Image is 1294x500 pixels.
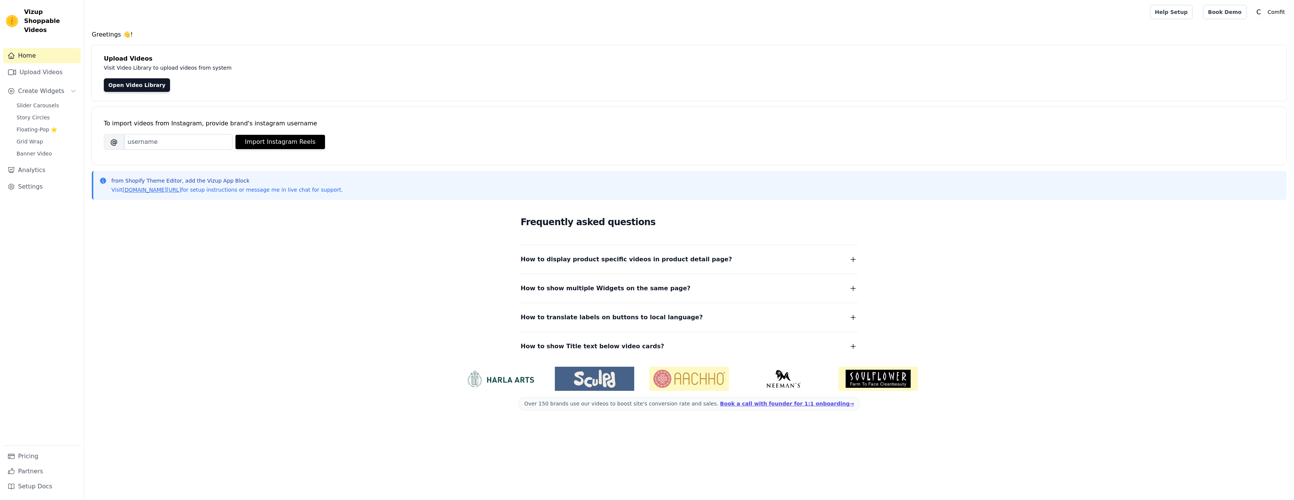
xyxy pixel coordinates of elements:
span: How to show multiple Widgets on the same page? [521,283,691,294]
span: Banner Video [17,150,52,157]
a: Setup Docs [3,479,81,494]
a: [DOMAIN_NAME][URL] [123,187,181,193]
img: Aachho [649,367,729,391]
button: Import Instagram Reels [235,135,325,149]
a: Open Video Library [104,78,170,92]
h4: Greetings 👋! [92,30,1286,39]
p: Comfit [1265,5,1288,19]
button: C Comfit [1253,5,1288,19]
a: Book a call with founder for 1:1 onboarding [720,401,854,407]
a: Upload Videos [3,65,81,80]
p: from Shopify Theme Editor, add the Vizup App Block [111,177,343,184]
a: Slider Carousels [12,100,81,111]
div: To import videos from Instagram, provide brand's instagram username [104,119,1274,128]
a: Partners [3,464,81,479]
h4: Upload Videos [104,54,1274,63]
button: How to display product specific videos in product detail page? [521,254,858,265]
img: HarlaArts [460,370,540,388]
a: Pricing [3,449,81,464]
button: Create Widgets [3,84,81,99]
button: How to translate labels on buttons to local language? [521,312,858,323]
a: Book Demo [1203,5,1246,19]
h2: Frequently asked questions [521,215,858,230]
span: Story Circles [17,114,50,121]
span: Floating-Pop ⭐ [17,126,57,133]
a: Home [3,48,81,63]
img: Neeman's [744,370,823,388]
a: Story Circles [12,112,81,123]
span: How to show Title text below video cards? [521,341,664,352]
a: Settings [3,179,81,194]
a: Help Setup [1150,5,1192,19]
span: Vizup Shoppable Videos [24,8,78,35]
input: username [124,134,232,150]
img: Soulflower [838,367,918,391]
a: Grid Wrap [12,136,81,147]
span: Grid Wrap [17,138,43,145]
p: Visit for setup instructions or message me in live chat for support. [111,186,343,194]
p: Visit Video Library to upload videos from system [104,63,441,72]
span: Create Widgets [18,87,64,96]
button: How to show multiple Widgets on the same page? [521,283,858,294]
a: Floating-Pop ⭐ [12,124,81,135]
img: Vizup [6,15,18,27]
span: @ [104,134,124,150]
span: How to translate labels on buttons to local language? [521,312,703,323]
span: How to display product specific videos in product detail page? [521,254,732,265]
span: Slider Carousels [17,102,59,109]
button: How to show Title text below video cards? [521,341,858,352]
a: Banner Video [12,148,81,159]
img: Sculpd US [555,370,634,388]
a: Analytics [3,163,81,178]
text: C [1256,8,1261,16]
